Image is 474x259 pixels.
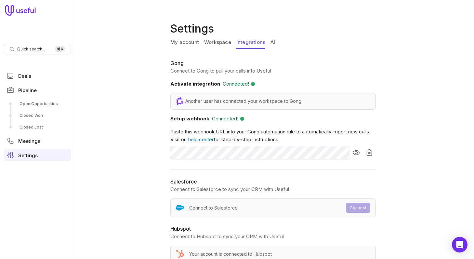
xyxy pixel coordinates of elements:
span: Another user has connected your workspace to Gong [185,97,301,105]
h2: Gong [170,59,376,67]
div: Pipeline submenu [4,99,71,132]
span: Your account is connected to Hubspot [189,250,272,258]
kbd: ⌘ K [55,46,65,52]
span: Quick search... [17,47,45,52]
a: Deals [4,70,71,82]
button: Show webhook URL [350,146,363,159]
a: My account [170,36,199,49]
a: Workspace [204,36,231,49]
button: Connect [346,203,370,213]
a: Pipeline [4,84,71,96]
a: Open Opportunities [4,99,71,109]
a: Closed Won [4,110,71,121]
span: Meetings [18,139,40,143]
a: Settings [4,149,71,161]
a: Integrations [236,36,265,49]
a: Meetings [4,135,71,147]
div: Open Intercom Messenger [452,237,467,252]
a: help center [188,136,214,143]
span: Connected! [212,115,238,123]
p: Connect to Gong to pull your calls into Useful [170,67,376,75]
a: Closed Lost [4,122,71,132]
h1: Settings [170,21,378,36]
span: Settings [18,153,38,158]
span: Pipeline [18,88,37,93]
p: Paste this webhook URL into your Gong automation rule to automatically import new calls. Visit ou... [170,128,376,143]
span: Connected! [223,80,249,88]
p: Connect to Salesforce to sync your CRM with Useful [170,185,376,193]
button: Copy webhook URL to clipboard [363,146,376,159]
a: AI [270,36,275,49]
span: Connect to Salesforce [189,204,238,212]
h2: Hubspot [170,225,376,233]
h2: Salesforce [170,178,376,185]
span: Activate integration [170,81,220,87]
span: Deals [18,74,31,78]
span: Setup webhook [170,116,209,122]
p: Connect to Hubspot to sync your CRM with Useful [170,233,376,240]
